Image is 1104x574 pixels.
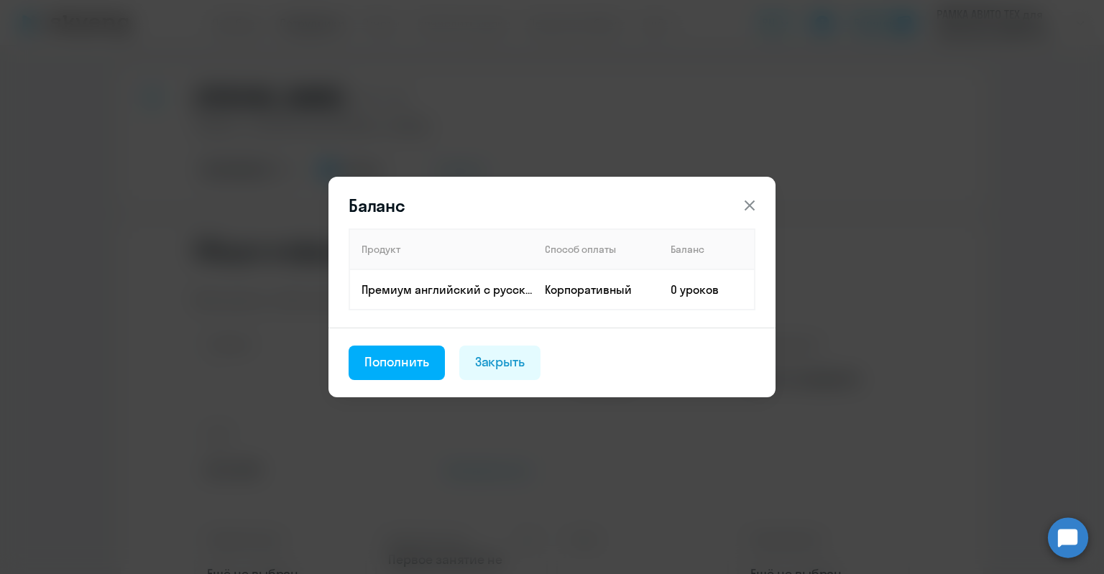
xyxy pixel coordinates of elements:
[362,282,533,297] p: Премиум английский с русскоговорящим преподавателем
[659,229,755,269] th: Баланс
[659,269,755,310] td: 0 уроков
[533,229,659,269] th: Способ оплаты
[364,353,429,371] div: Пополнить
[533,269,659,310] td: Корпоративный
[349,346,445,380] button: Пополнить
[328,194,776,217] header: Баланс
[475,353,525,371] div: Закрыть
[459,346,541,380] button: Закрыть
[349,229,533,269] th: Продукт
